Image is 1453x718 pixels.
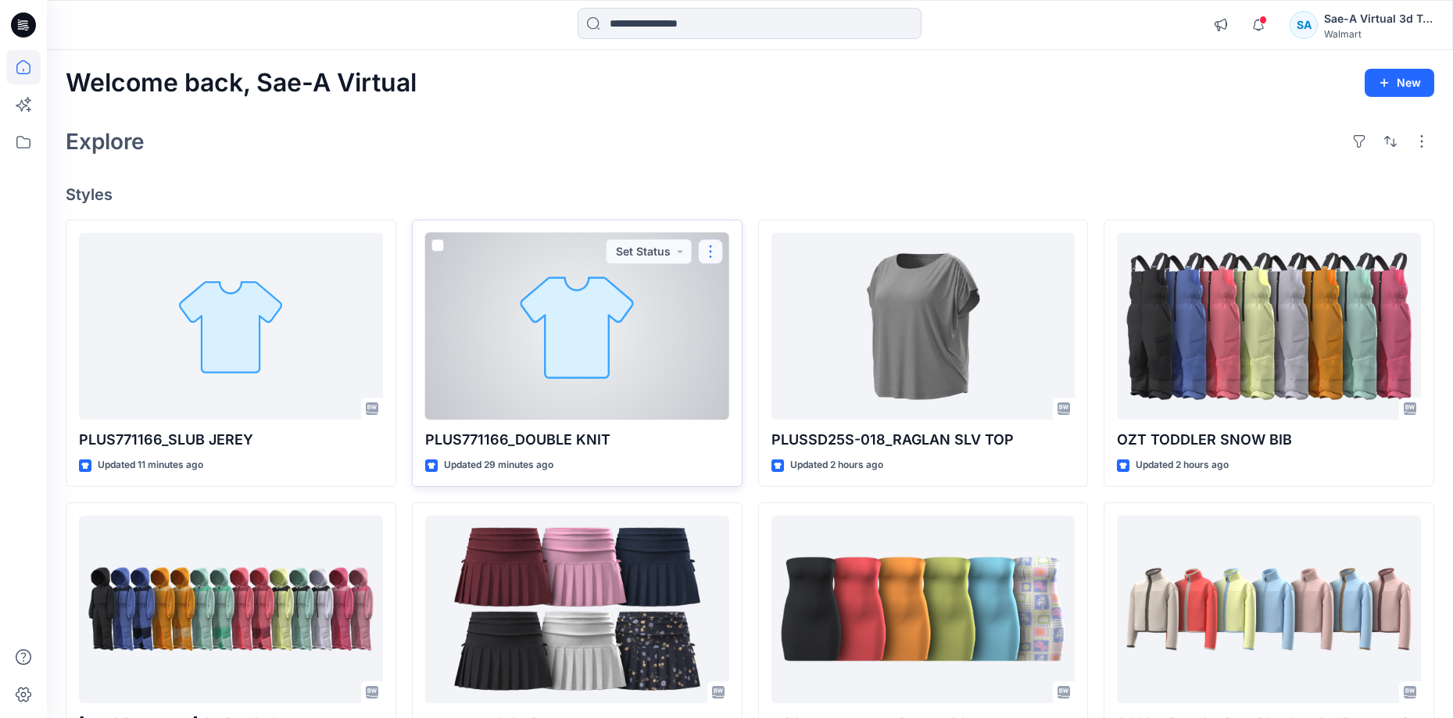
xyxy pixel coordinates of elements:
[79,516,383,703] a: OZT TODDLER SNOW SUIT
[79,233,383,420] a: PLUS771166_SLUB JEREY
[425,429,729,451] p: PLUS771166_DOUBLE KNIT
[444,457,553,473] p: Updated 29 minutes ago
[771,516,1075,703] a: HQ015514_TUBE TOP DRESS
[66,185,1434,204] h4: Styles
[1136,457,1229,473] p: Updated 2 hours ago
[790,457,883,473] p: Updated 2 hours ago
[1324,28,1433,40] div: Walmart
[66,129,145,154] h2: Explore
[1324,9,1433,28] div: Sae-A Virtual 3d Team
[1365,69,1434,97] button: New
[1117,233,1421,420] a: OZT TODDLER SNOW BIB
[79,429,383,451] p: PLUS771166_SLUB JEREY
[425,233,729,420] a: PLUS771166_DOUBLE KNIT
[771,429,1075,451] p: PLUSSD25S-018_RAGLAN SLV TOP
[1117,429,1421,451] p: OZT TODDLER SNOW BIB
[66,69,417,98] h2: Welcome back, Sae-A Virtual
[425,516,729,703] a: WA PLEATS SKORT
[771,233,1075,420] a: PLUSSD25S-018_RAGLAN SLV TOP
[1117,516,1421,703] a: S326WG-FF01_OZT GIRLS FASHION FLEECE
[1290,11,1318,39] div: SA
[98,457,203,473] p: Updated 11 minutes ago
